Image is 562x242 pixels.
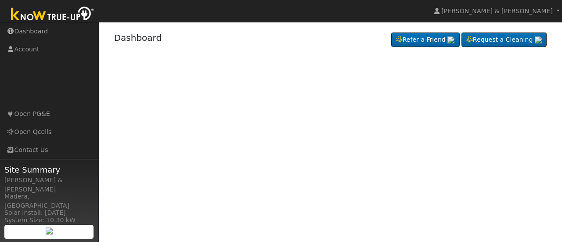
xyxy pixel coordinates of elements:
[4,216,94,225] div: System Size: 10.30 kW
[441,7,553,14] span: [PERSON_NAME] & [PERSON_NAME]
[461,33,547,47] a: Request a Cleaning
[447,36,454,43] img: retrieve
[114,33,162,43] a: Dashboard
[4,164,94,176] span: Site Summary
[391,33,460,47] a: Refer a Friend
[535,36,542,43] img: retrieve
[4,192,94,210] div: Madera, [GEOGRAPHIC_DATA]
[7,5,99,25] img: Know True-Up
[4,208,94,217] div: Solar Install: [DATE]
[46,228,53,235] img: retrieve
[4,176,94,194] div: [PERSON_NAME] & [PERSON_NAME]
